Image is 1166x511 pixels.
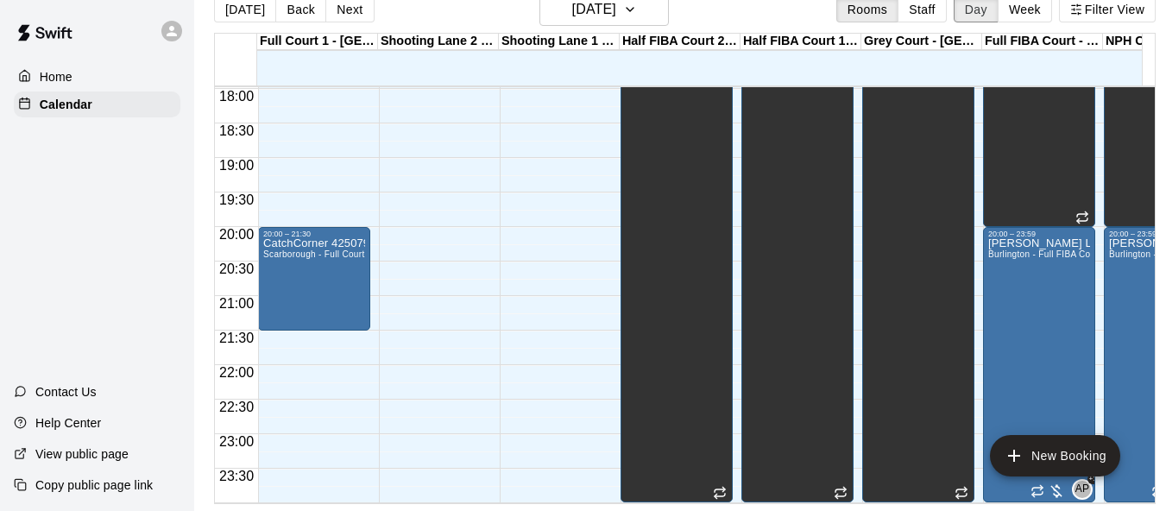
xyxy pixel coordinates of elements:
[40,96,92,113] p: Calendar
[988,249,1101,259] span: Burlington - Full FIBA Court
[990,435,1120,476] button: add
[35,445,129,463] p: View public page
[982,34,1103,50] div: Full FIBA Court - [GEOGRAPHIC_DATA]
[35,414,101,432] p: Help Center
[955,486,968,500] span: Recurring event
[215,331,258,345] span: 21:30
[983,227,1095,502] div: 20:00 – 23:59: Brodie League
[499,34,620,50] div: Shooting Lane 1 - [GEOGRAPHIC_DATA]
[1151,484,1165,498] span: Recurring event
[215,400,258,414] span: 22:30
[215,123,258,138] span: 18:30
[14,91,180,117] a: Calendar
[1072,479,1093,500] div: ACCTG PLAYGROUND
[713,486,727,500] span: Recurring event
[861,34,982,50] div: Grey Court - [GEOGRAPHIC_DATA]
[215,434,258,449] span: 23:00
[215,469,258,483] span: 23:30
[215,296,258,311] span: 21:00
[215,158,258,173] span: 19:00
[988,230,1040,238] div: 20:00 – 23:59
[14,64,180,90] a: Home
[741,34,861,50] div: Half FIBA Court 1 - [GEOGRAPHIC_DATA]
[258,227,370,331] div: 20:00 – 21:30: CatchCorner 425079 Godfred Adu-Gyamfi
[1079,479,1093,500] span: ACCTG PLAYGROUND & 1 other
[35,383,97,401] p: Contact Us
[263,249,365,259] span: Scarborough - Full Court
[1109,230,1161,238] div: 20:00 – 23:59
[257,34,378,50] div: Full Court 1 - [GEOGRAPHIC_DATA]
[1030,484,1044,498] span: Recurring event
[263,230,315,238] div: 20:00 – 21:30
[215,365,258,380] span: 22:00
[1075,481,1090,498] span: AP
[620,34,741,50] div: Half FIBA Court 2 - [GEOGRAPHIC_DATA]
[40,68,72,85] p: Home
[215,192,258,207] span: 19:30
[834,486,848,500] span: Recurring event
[1075,211,1089,224] span: Recurring event
[35,476,153,494] p: Copy public page link
[215,89,258,104] span: 18:00
[215,227,258,242] span: 20:00
[215,262,258,276] span: 20:30
[378,34,499,50] div: Shooting Lane 2 - [GEOGRAPHIC_DATA]
[1087,474,1098,484] span: +1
